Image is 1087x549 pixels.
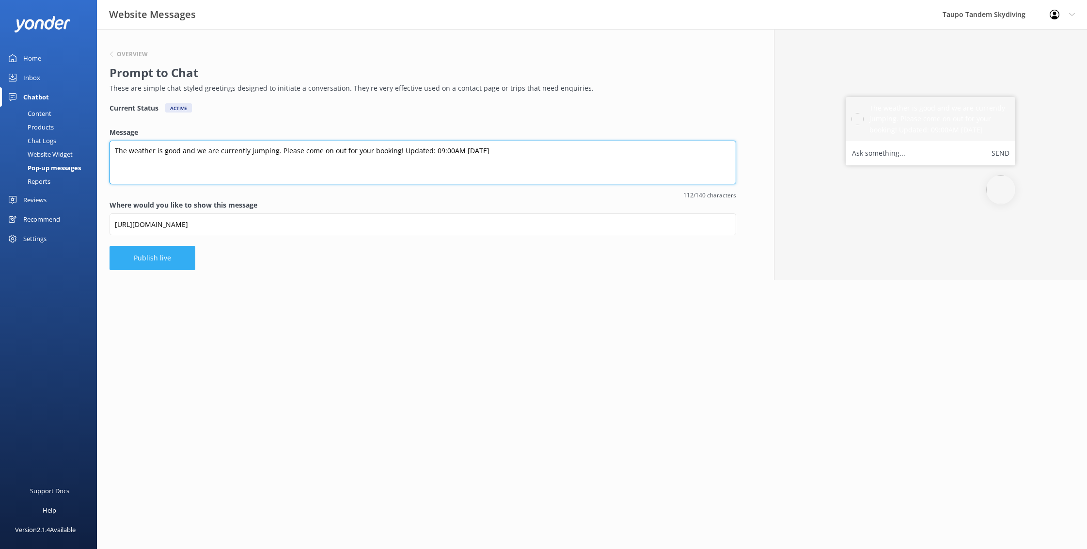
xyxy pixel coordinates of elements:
h3: Website Messages [109,7,196,22]
img: yonder-white-logo.png [15,16,70,32]
p: These are simple chat-styled greetings designed to initiate a conversation. They're very effectiv... [110,83,731,94]
a: Products [6,120,97,134]
button: Send [992,147,1009,160]
textarea: The weather is good and we are currently jumping. Please come on out for your booking! Updated: 0... [110,141,736,184]
label: Where would you like to show this message [110,200,736,210]
div: Reports [6,175,50,188]
a: Reports [6,175,97,188]
a: Website Widget [6,147,97,161]
div: Settings [23,229,47,248]
a: Chat Logs [6,134,97,147]
label: Ask something... [852,147,905,160]
button: Publish live [110,246,195,270]
a: Content [6,107,97,120]
span: 112/140 characters [110,191,736,200]
div: Pop-up messages [6,161,81,175]
div: Content [6,107,51,120]
label: Message [110,127,736,138]
div: Chat Logs [6,134,56,147]
div: Recommend [23,210,60,229]
div: Website Widget [6,147,73,161]
div: Products [6,120,54,134]
button: Overview [110,51,148,57]
div: Active [165,103,192,113]
div: Version 2.1.4 Available [15,520,76,539]
h4: Current Status [110,103,158,113]
div: Reviews [23,190,47,210]
div: Help [43,501,56,520]
h6: Overview [117,51,148,57]
h5: The weather is good and we are currently jumping. Please come on out for your booking! Updated: 0... [869,103,1009,135]
div: Support Docs [30,481,69,501]
input: https://www.example.com/page [110,213,736,235]
div: Home [23,48,41,68]
div: Chatbot [23,87,49,107]
h2: Prompt to Chat [110,64,731,82]
a: Pop-up messages [6,161,97,175]
div: Inbox [23,68,40,87]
